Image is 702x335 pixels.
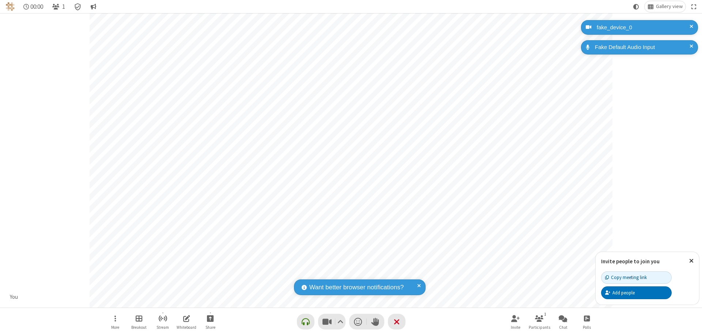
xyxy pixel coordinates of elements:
[528,311,550,332] button: Open participant list
[688,1,699,12] button: Fullscreen
[601,271,672,284] button: Copy meeting link
[630,1,642,12] button: Using system theme
[20,1,46,12] div: Timer
[367,314,384,330] button: Raise hand
[511,325,520,330] span: Invite
[30,3,43,10] span: 00:00
[205,325,215,330] span: Share
[87,1,99,12] button: Conversation
[318,314,346,330] button: Stop video (⌘+Shift+V)
[529,325,550,330] span: Participants
[297,314,314,330] button: Connect your audio
[111,325,119,330] span: More
[128,311,150,332] button: Manage Breakout Rooms
[6,2,15,11] img: QA Selenium DO NOT DELETE OR CHANGE
[175,311,197,332] button: Open shared whiteboard
[62,3,65,10] span: 1
[335,314,345,330] button: Video setting
[177,325,196,330] span: Whiteboard
[199,311,221,332] button: Start sharing
[104,311,126,332] button: Open menu
[542,311,548,317] div: 1
[156,325,169,330] span: Stream
[576,311,598,332] button: Open poll
[594,23,692,32] div: fake_device_0
[152,311,174,332] button: Start streaming
[601,286,672,299] button: Add people
[605,274,647,281] div: Copy meeting link
[559,325,567,330] span: Chat
[583,325,591,330] span: Polls
[7,293,21,301] div: You
[349,314,367,330] button: Send a reaction
[505,311,526,332] button: Invite participants (⌘+Shift+I)
[592,43,692,52] div: Fake Default Audio Input
[388,314,405,330] button: End or leave meeting
[552,311,574,332] button: Open chat
[656,4,683,10] span: Gallery view
[131,325,147,330] span: Breakout
[601,258,660,265] label: Invite people to join you
[684,252,699,270] button: Close popover
[645,1,686,12] button: Change layout
[309,283,404,292] span: Want better browser notifications?
[49,1,68,12] button: Open participant list
[71,1,85,12] div: Meeting details Encryption enabled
